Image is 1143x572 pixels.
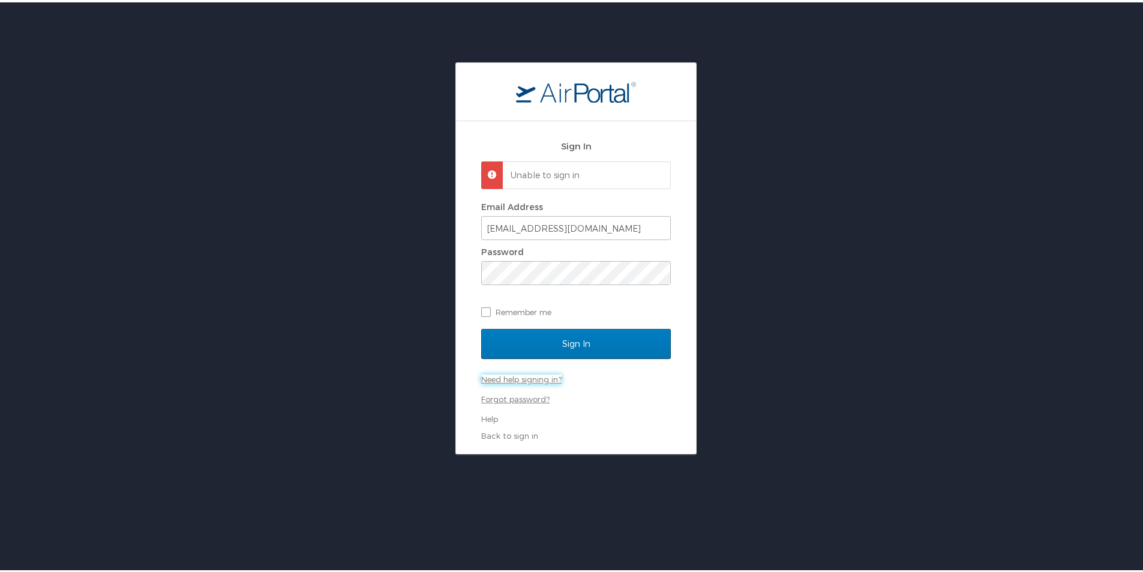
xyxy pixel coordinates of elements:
a: Back to sign in [481,429,538,438]
a: Forgot password? [481,392,550,402]
p: Unable to sign in [511,167,659,179]
label: Remember me [481,301,671,319]
input: Sign In [481,327,671,357]
a: Need help signing in? [481,372,562,382]
h2: Sign In [481,137,671,151]
a: Help [481,412,498,421]
label: Password [481,244,524,254]
img: logo [516,79,636,100]
label: Email Address [481,199,543,209]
